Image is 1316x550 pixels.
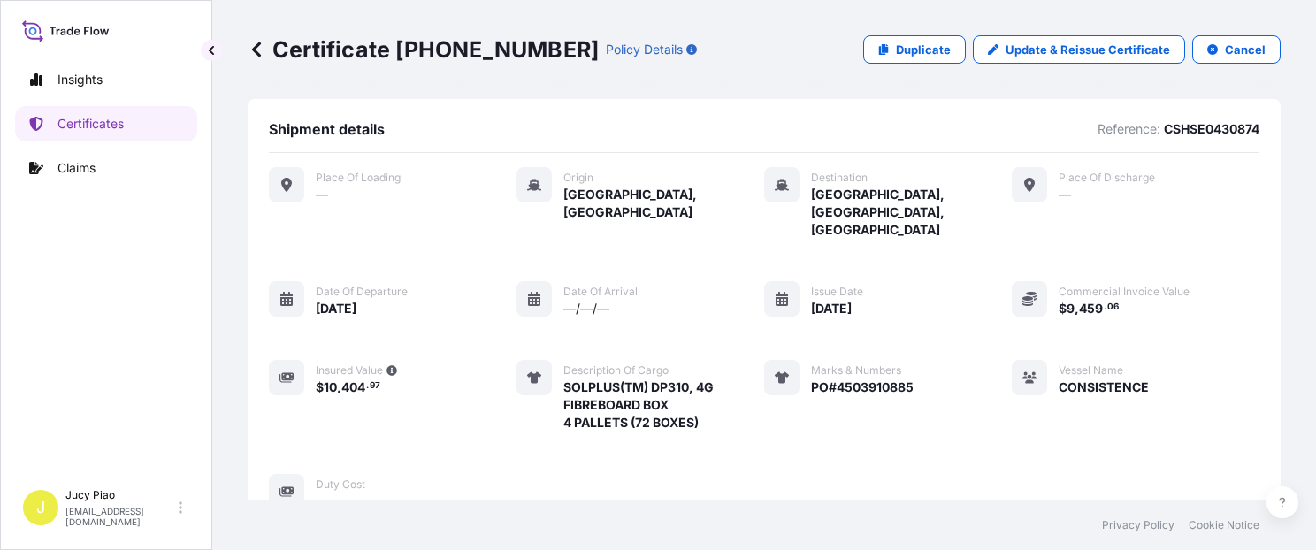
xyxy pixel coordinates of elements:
span: Place of discharge [1059,171,1155,185]
span: [DATE] [811,300,852,317]
span: [DATE] [316,300,356,317]
span: — [316,493,328,510]
p: [EMAIL_ADDRESS][DOMAIN_NAME] [65,506,175,527]
a: Privacy Policy [1102,518,1174,532]
span: — [1059,186,1071,203]
span: 9 [1067,302,1075,315]
span: Commercial Invoice Value [1059,285,1190,299]
span: . [1104,304,1106,310]
span: Marks & Numbers [811,363,901,378]
span: Insured Value [316,363,383,378]
span: 06 [1107,304,1119,310]
p: Duplicate [896,41,951,58]
a: Duplicate [863,35,966,64]
p: Certificate [PHONE_NUMBER] [248,35,599,64]
a: Certificates [15,106,197,141]
span: J [36,499,45,516]
span: 97 [370,383,380,389]
p: Jucy Piao [65,488,175,502]
span: PO#4503910885 [811,378,914,396]
span: Place of Loading [316,171,401,185]
span: Duty Cost [316,477,365,492]
span: Destination [811,171,868,185]
span: Description of cargo [563,363,669,378]
span: . [366,383,369,389]
p: Cancel [1225,41,1266,58]
span: Vessel Name [1059,363,1123,378]
span: SOLPLUS(TM) DP310, 4G FIBREBOARD BOX 4 PALLETS (72 BOXES) [563,378,764,432]
span: 10 [324,381,337,393]
span: 404 [341,381,365,393]
p: Reference: [1098,120,1160,138]
span: , [337,381,341,393]
p: Claims [57,159,96,177]
span: 459 [1079,302,1103,315]
span: $ [1059,302,1067,315]
a: Claims [15,150,197,186]
span: Date of arrival [563,285,638,299]
span: Shipment details [269,120,385,138]
span: [GEOGRAPHIC_DATA], [GEOGRAPHIC_DATA] [563,186,764,221]
span: Issue Date [811,285,863,299]
span: , [1075,302,1079,315]
span: $ [316,381,324,393]
a: Cookie Notice [1189,518,1259,532]
p: Update & Reissue Certificate [1006,41,1170,58]
p: Insights [57,71,103,88]
span: [GEOGRAPHIC_DATA], [GEOGRAPHIC_DATA], [GEOGRAPHIC_DATA] [811,186,1012,239]
span: Origin [563,171,593,185]
p: Policy Details [606,41,683,58]
span: — [316,186,328,203]
span: Date of departure [316,285,408,299]
button: Cancel [1192,35,1281,64]
p: CSHSE0430874 [1164,120,1259,138]
a: Update & Reissue Certificate [973,35,1185,64]
span: CONSISTENCE [1059,378,1149,396]
span: —/—/— [563,300,609,317]
p: Certificates [57,115,124,133]
a: Insights [15,62,197,97]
